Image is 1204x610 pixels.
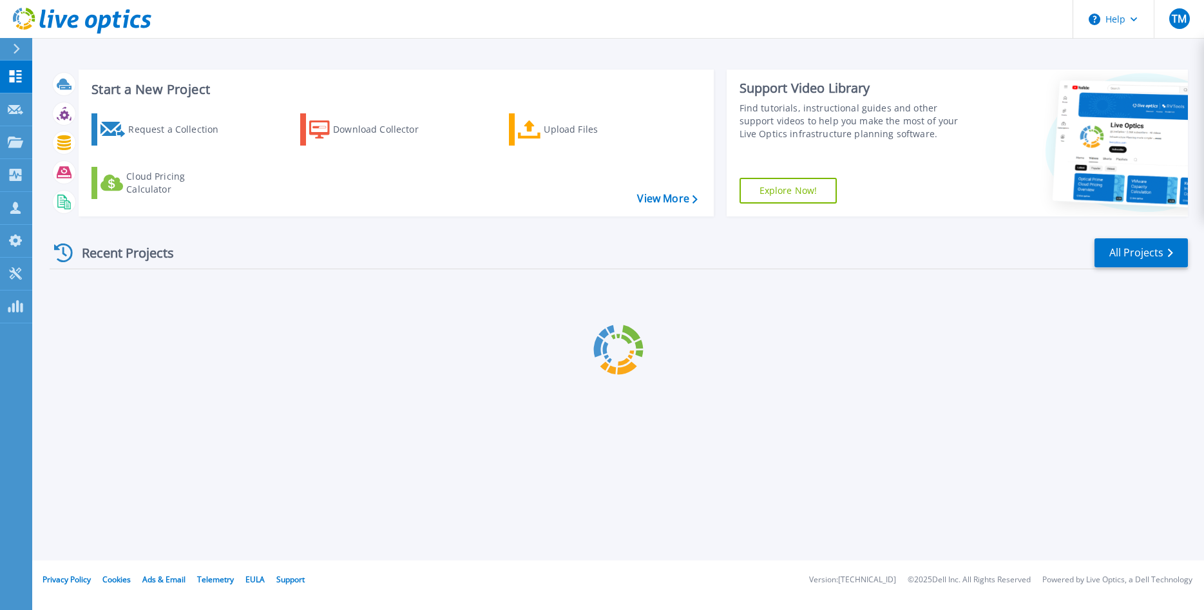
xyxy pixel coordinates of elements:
a: All Projects [1094,238,1188,267]
div: Request a Collection [128,117,231,142]
li: © 2025 Dell Inc. All Rights Reserved [908,576,1031,584]
a: Support [276,574,305,585]
li: Version: [TECHNICAL_ID] [809,576,896,584]
a: Cloud Pricing Calculator [91,167,235,199]
li: Powered by Live Optics, a Dell Technology [1042,576,1192,584]
a: Explore Now! [740,178,837,204]
a: Telemetry [197,574,234,585]
span: TM [1172,14,1187,24]
div: Cloud Pricing Calculator [126,170,229,196]
a: Ads & Email [142,574,186,585]
div: Download Collector [333,117,436,142]
a: EULA [245,574,265,585]
div: Support Video Library [740,80,975,97]
div: Upload Files [544,117,647,142]
a: Upload Files [509,113,653,146]
a: Privacy Policy [43,574,91,585]
h3: Start a New Project [91,82,697,97]
div: Recent Projects [50,237,191,269]
a: Request a Collection [91,113,235,146]
div: Find tutorials, instructional guides and other support videos to help you make the most of your L... [740,102,975,140]
a: Cookies [102,574,131,585]
a: View More [637,193,697,205]
a: Download Collector [300,113,444,146]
